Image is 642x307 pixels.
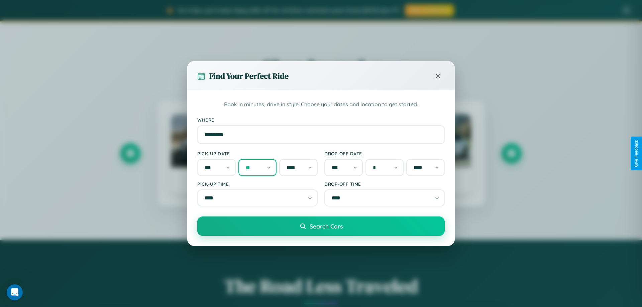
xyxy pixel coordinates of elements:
label: Pick-up Time [197,181,318,187]
button: Search Cars [197,216,445,236]
label: Drop-off Time [324,181,445,187]
span: Search Cars [310,222,343,230]
label: Where [197,117,445,123]
label: Pick-up Date [197,151,318,156]
p: Book in minutes, drive in style. Choose your dates and location to get started. [197,100,445,109]
label: Drop-off Date [324,151,445,156]
h3: Find Your Perfect Ride [209,70,289,82]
